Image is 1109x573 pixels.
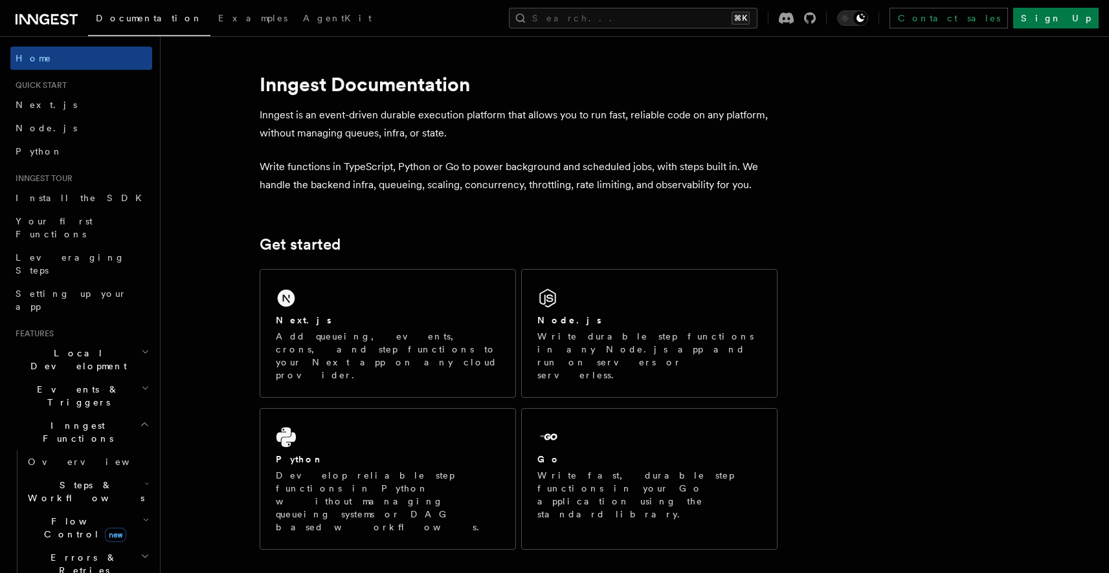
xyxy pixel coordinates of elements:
[509,8,757,28] button: Search...⌘K
[10,341,152,378] button: Local Development
[260,106,778,142] p: Inngest is an event-driven durable execution platform that allows you to run fast, reliable code ...
[218,13,287,23] span: Examples
[537,453,561,466] h2: Go
[276,314,331,327] h2: Next.js
[10,47,152,70] a: Home
[276,469,500,534] p: Develop reliable step functions in Python without managing queueing systems or DAG based workflows.
[16,216,93,239] span: Your first Functions
[276,453,324,466] h2: Python
[537,314,601,327] h2: Node.js
[1013,8,1099,28] a: Sign Up
[260,269,516,398] a: Next.jsAdd queueing, events, crons, and step functions to your Next app on any cloud provider.
[260,158,778,194] p: Write functions in TypeScript, Python or Go to power background and scheduled jobs, with steps bu...
[10,186,152,210] a: Install the SDK
[23,479,144,504] span: Steps & Workflows
[16,193,150,203] span: Install the SDK
[732,12,750,25] kbd: ⌘K
[10,329,54,339] span: Features
[521,269,778,398] a: Node.jsWrite durable step functions in any Node.js app and run on servers or serverless.
[16,52,52,65] span: Home
[16,123,77,133] span: Node.js
[88,4,210,36] a: Documentation
[276,330,500,382] p: Add queueing, events, crons, and step functions to your Next app on any cloud provider.
[295,4,379,35] a: AgentKit
[10,414,152,450] button: Inngest Functions
[10,116,152,140] a: Node.js
[537,469,761,521] p: Write fast, durable step functions in your Go application using the standard library.
[10,210,152,246] a: Your first Functions
[16,288,127,312] span: Setting up your app
[16,100,77,110] span: Next.js
[105,528,126,542] span: new
[890,8,1008,28] a: Contact sales
[23,515,142,541] span: Flow Control
[10,378,152,414] button: Events & Triggers
[10,419,140,445] span: Inngest Functions
[96,13,203,23] span: Documentation
[10,383,141,409] span: Events & Triggers
[260,408,516,550] a: PythonDevelop reliable step functions in Python without managing queueing systems or DAG based wo...
[521,408,778,550] a: GoWrite fast, durable step functions in your Go application using the standard library.
[10,173,73,184] span: Inngest tour
[23,510,152,546] button: Flow Controlnew
[10,93,152,116] a: Next.js
[260,72,778,96] h1: Inngest Documentation
[837,10,868,26] button: Toggle dark mode
[28,457,161,467] span: Overview
[23,473,152,510] button: Steps & Workflows
[10,347,141,373] span: Local Development
[10,80,67,91] span: Quick start
[10,246,152,282] a: Leveraging Steps
[210,4,295,35] a: Examples
[10,140,152,163] a: Python
[537,330,761,382] p: Write durable step functions in any Node.js app and run on servers or serverless.
[16,146,63,157] span: Python
[303,13,372,23] span: AgentKit
[260,235,341,254] a: Get started
[23,450,152,473] a: Overview
[16,252,125,276] span: Leveraging Steps
[10,282,152,318] a: Setting up your app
